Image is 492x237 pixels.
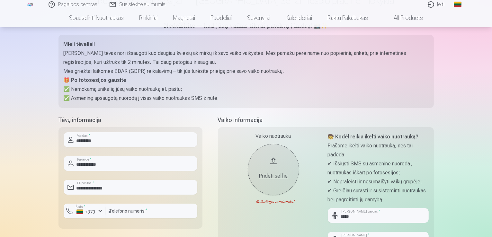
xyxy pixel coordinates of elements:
[64,41,95,47] strong: Mieli tėveliai!
[328,141,429,159] p: Prašome įkelti vaiko nuotrauką, nes tai padeda:
[328,177,429,186] p: ✔ Nepraleisti ir nesumaišyti vaikų grupėje;
[165,9,203,27] a: Magnetai
[76,209,96,215] div: +370
[131,9,165,27] a: Rinkiniai
[64,77,127,83] strong: 🎁 Po fotosesijos gausite
[27,3,34,6] img: /fa2
[328,186,429,204] p: ✔ Greičiau surasti ir susisteminti nuotraukas bei pagreitinti jų gamybą.
[223,199,324,204] div: Reikalinga nuotrauka!
[278,9,320,27] a: Kalendoriai
[203,9,239,27] a: Puodeliai
[61,9,131,27] a: Spausdinti nuotraukas
[223,132,324,140] div: Vaiko nuotrauka
[74,205,87,209] label: Šalis
[218,116,434,125] h5: Vaiko informacija
[254,172,293,180] div: Pridėti selfie
[64,49,429,67] p: [PERSON_NAME] tėvas nori išsaugoti kuo daugiau šviesių akimirkų iš savo vaiko vaikystės. Mes pama...
[64,67,429,76] p: Mes griežtai laikomės BDAR (GDPR) reikalavimų – tik jūs turėsite prieigą prie savo vaiko nuotraukų.
[64,204,105,218] button: Šalis*+370
[239,9,278,27] a: Suvenyrai
[64,85,429,94] p: ✅ Nemokamą unikalią jūsų vaiko nuotrauką el. paštu;
[64,94,429,103] p: ✅ Asmeninę apsaugotą nuorodą į visas vaiko nuotraukas SMS žinute.
[376,9,431,27] a: All products
[248,144,299,195] button: Pridėti selfie
[58,116,202,125] h5: Tėvų informacija
[328,134,419,140] strong: 🧒 Kodėl reikia įkelti vaiko nuotrauką?
[328,159,429,177] p: ✔ Išsiųsti SMS su asmenine nuoroda į nuotraukas iškart po fotosesijos;
[320,9,376,27] a: Raktų pakabukas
